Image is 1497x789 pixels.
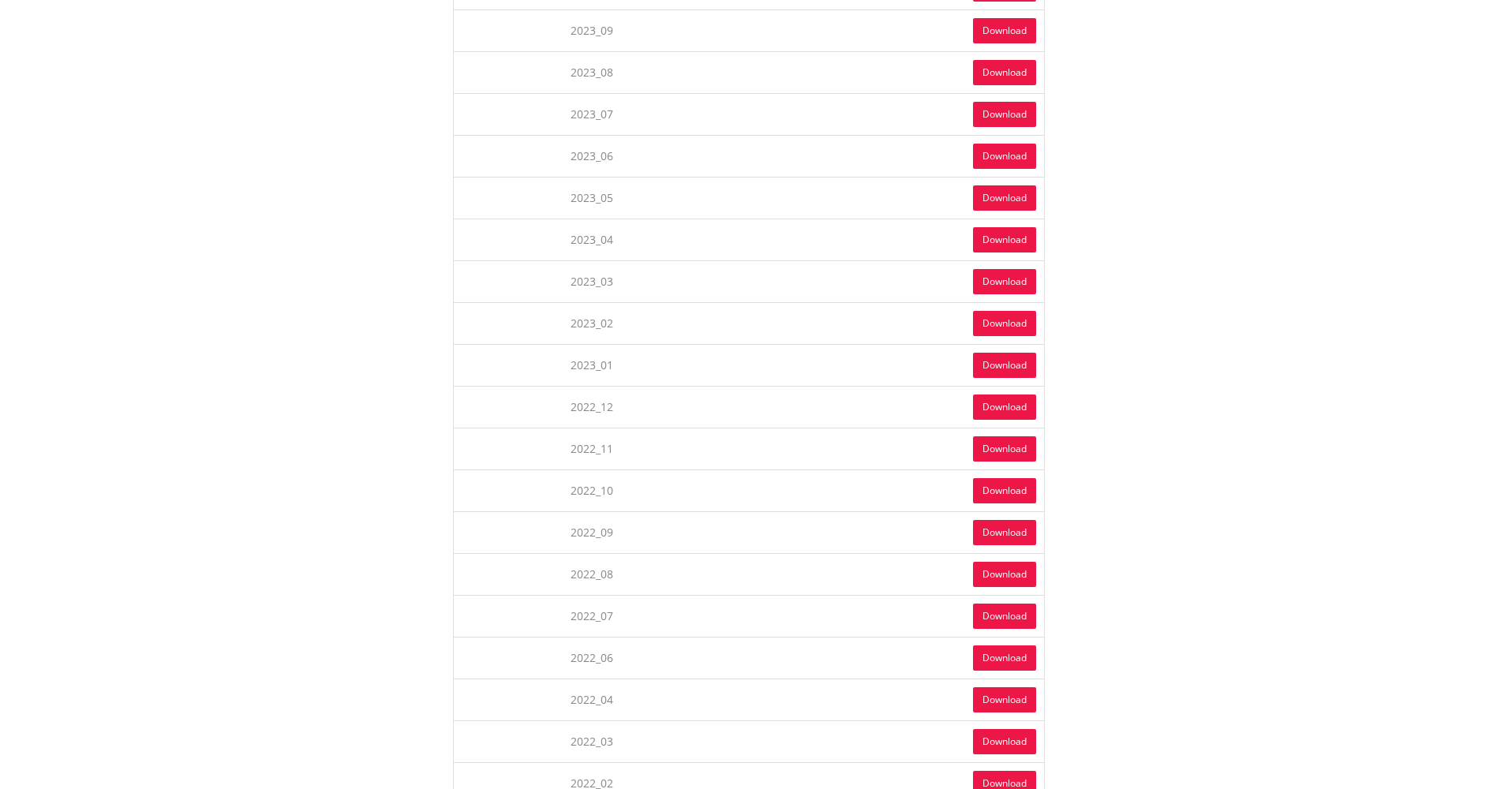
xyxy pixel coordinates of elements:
[973,394,1036,420] a: Download
[453,93,730,135] td: 2023_07
[973,436,1036,462] a: Download
[453,720,730,762] td: 2022_03
[453,135,730,177] td: 2023_06
[973,604,1036,629] a: Download
[973,185,1036,211] a: Download
[973,687,1036,712] a: Download
[453,177,730,219] td: 2023_05
[453,553,730,595] td: 2022_08
[973,18,1036,43] a: Download
[973,144,1036,169] a: Download
[973,353,1036,378] a: Download
[453,637,730,679] td: 2022_06
[973,478,1036,503] a: Download
[973,562,1036,587] a: Download
[453,511,730,553] td: 2022_09
[453,595,730,637] td: 2022_07
[453,344,730,386] td: 2023_01
[453,302,730,344] td: 2023_02
[973,645,1036,671] a: Download
[453,469,730,511] td: 2022_10
[453,386,730,428] td: 2022_12
[453,260,730,302] td: 2023_03
[973,729,1036,754] a: Download
[453,679,730,720] td: 2022_04
[453,219,730,260] td: 2023_04
[973,311,1036,336] a: Download
[453,9,730,51] td: 2023_09
[973,60,1036,85] a: Download
[973,102,1036,127] a: Download
[973,520,1036,545] a: Download
[453,428,730,469] td: 2022_11
[973,227,1036,252] a: Download
[453,51,730,93] td: 2023_08
[973,269,1036,294] a: Download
